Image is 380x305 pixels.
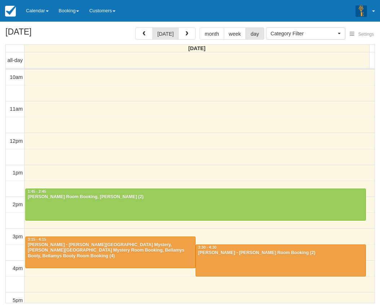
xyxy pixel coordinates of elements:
[5,27,97,41] h2: [DATE]
[5,6,16,17] img: checkfront-main-nav-mini-logo.png
[13,297,23,303] span: 5pm
[10,138,23,144] span: 12pm
[198,246,217,249] span: 3:30 - 4:30
[28,238,46,242] span: 3:15 - 4:15
[13,265,23,271] span: 4pm
[25,189,366,220] a: 1:45 - 2:45[PERSON_NAME] Room Booking, [PERSON_NAME] (2)
[13,234,23,239] span: 3pm
[271,30,336,37] span: Category Filter
[27,194,364,200] div: [PERSON_NAME] Room Booking, [PERSON_NAME] (2)
[345,29,378,40] button: Settings
[25,237,196,268] a: 3:15 - 4:15[PERSON_NAME] - [PERSON_NAME][GEOGRAPHIC_DATA] Mystery, [PERSON_NAME][GEOGRAPHIC_DATA]...
[10,106,23,112] span: 11am
[355,5,367,17] img: A3
[224,27,246,40] button: week
[13,170,23,176] span: 1pm
[196,244,366,276] a: 3:30 - 4:30[PERSON_NAME] - [PERSON_NAME] Room Booking (2)
[198,250,364,256] div: [PERSON_NAME] - [PERSON_NAME] Room Booking (2)
[152,27,179,40] button: [DATE]
[8,57,23,63] span: all-day
[27,242,193,260] div: [PERSON_NAME] - [PERSON_NAME][GEOGRAPHIC_DATA] Mystery, [PERSON_NAME][GEOGRAPHIC_DATA] Mystery Ro...
[245,27,264,40] button: day
[358,32,374,37] span: Settings
[266,27,345,40] button: Category Filter
[13,202,23,207] span: 2pm
[10,74,23,80] span: 10am
[28,190,46,194] span: 1:45 - 2:45
[200,27,224,40] button: month
[188,45,206,51] span: [DATE]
